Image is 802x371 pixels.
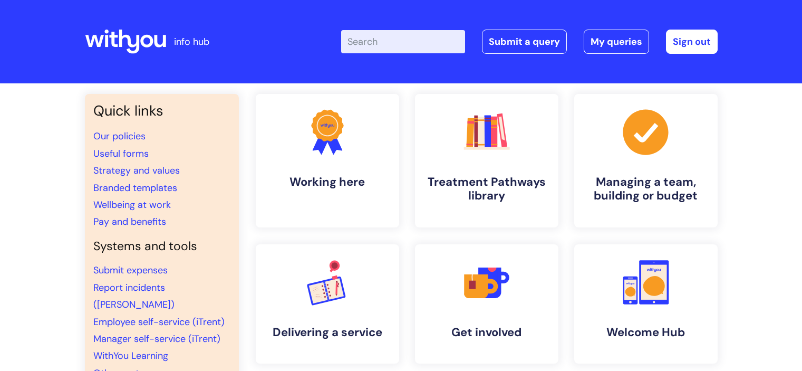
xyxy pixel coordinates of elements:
[584,30,649,54] a: My queries
[482,30,567,54] a: Submit a query
[341,30,465,53] input: Search
[415,94,558,227] a: Treatment Pathways library
[93,264,168,277] a: Submit expenses
[93,198,171,211] a: Wellbeing at work
[93,130,146,142] a: Our policies
[574,244,718,364] a: Welcome Hub
[93,102,230,119] h3: Quick links
[93,332,220,345] a: Manager self-service (iTrent)
[93,239,230,254] h4: Systems and tools
[93,182,177,194] a: Branded templates
[415,244,558,364] a: Get involved
[174,33,209,50] p: info hub
[256,94,399,227] a: Working here
[341,30,718,54] div: | -
[256,244,399,364] a: Delivering a service
[583,175,709,203] h4: Managing a team, building or budget
[423,326,550,339] h4: Get involved
[93,215,166,228] a: Pay and benefits
[264,326,391,339] h4: Delivering a service
[93,316,225,328] a: Employee self-service (iTrent)
[93,281,175,311] a: Report incidents ([PERSON_NAME])
[93,164,180,177] a: Strategy and values
[264,175,391,189] h4: Working here
[423,175,550,203] h4: Treatment Pathways library
[583,326,709,339] h4: Welcome Hub
[93,349,168,362] a: WithYou Learning
[93,147,149,160] a: Useful forms
[574,94,718,227] a: Managing a team, building or budget
[666,30,718,54] a: Sign out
